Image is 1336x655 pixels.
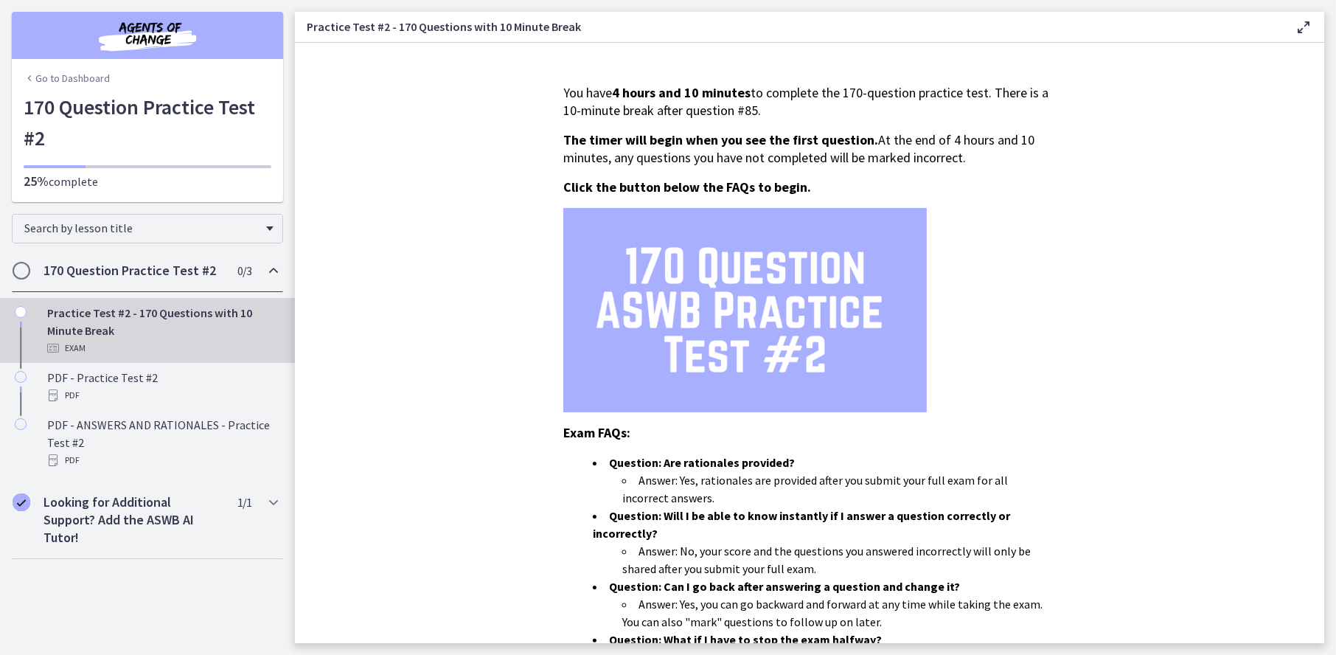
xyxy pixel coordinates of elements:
li: Answer: Yes, rationales are provided after you submit your full exam for all incorrect answers. [622,471,1056,507]
p: complete [24,173,271,190]
h1: 170 Question Practice Test #2 [24,91,271,153]
span: Exam FAQs: [563,424,630,441]
span: 1 / 1 [237,493,251,511]
div: Exam [47,339,277,357]
strong: Question: Can I go back after answering a question and change it? [609,579,960,594]
img: 2.png [563,208,927,412]
div: PDF - ANSWERS AND RATIONALES - Practice Test #2 [47,416,277,469]
h2: 170 Question Practice Test #2 [44,262,223,280]
span: You have to complete the 170-question practice test. There is a 10-minute break after question #85. [563,84,1048,119]
span: The timer will begin when you see the first question. [563,131,878,148]
strong: Question: Will I be able to know instantly if I answer a question correctly or incorrectly? [593,508,1010,541]
i: Completed [13,493,30,511]
h2: Looking for Additional Support? Add the ASWB AI Tutor! [44,493,223,547]
strong: Question: What if I have to stop the exam halfway? [609,632,882,647]
span: At the end of 4 hours and 10 minutes, any questions you have not completed will be marked incorrect. [563,131,1034,166]
li: Answer: Yes, you can go backward and forward at any time while taking the exam. You can also "mar... [622,595,1056,631]
div: PDF [47,387,277,404]
span: 25% [24,173,49,190]
img: Agents of Change [59,18,236,53]
span: Search by lesson title [24,221,259,235]
strong: Question: Are rationales provided? [609,455,795,470]
span: Click the button below the FAQs to begin. [563,179,811,195]
div: Practice Test #2 - 170 Questions with 10 Minute Break [47,304,277,357]
li: Answer: No, your score and the questions you answered incorrectly will only be shared after you s... [622,542,1056,578]
h3: Practice Test #2 - 170 Questions with 10 Minute Break [307,18,1271,35]
div: Search by lesson title [12,214,283,243]
div: PDF [47,451,277,469]
div: PDF - Practice Test #2 [47,369,277,404]
a: Go to Dashboard [24,71,110,86]
strong: 4 hours and 10 minutes [612,84,751,101]
span: 0 / 3 [237,262,251,280]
